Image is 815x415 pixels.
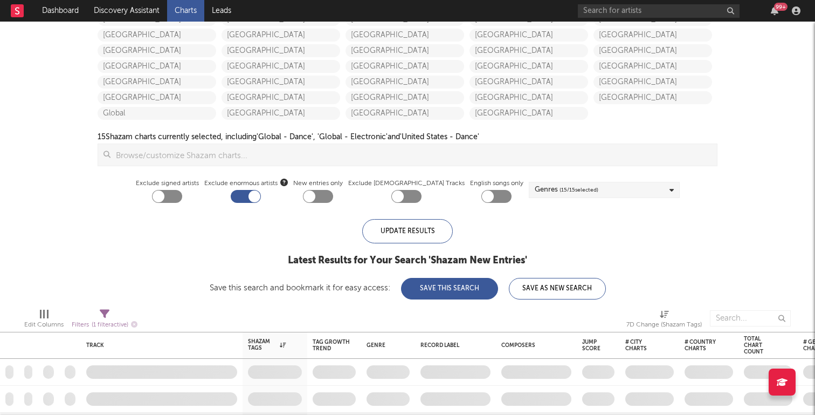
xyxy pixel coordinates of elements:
div: Total Chart Count [744,336,776,355]
div: Composers [501,342,566,349]
a: [GEOGRAPHIC_DATA] [593,91,712,104]
div: Genres [535,183,598,196]
div: Latest Results for Your Search ' Shazam New Entries ' [210,254,606,267]
label: New entries only [293,177,343,190]
a: [GEOGRAPHIC_DATA] [222,60,340,73]
a: Global [98,107,216,120]
a: [GEOGRAPHIC_DATA] [469,107,588,120]
div: Tag Growth Trend [313,339,350,352]
a: [GEOGRAPHIC_DATA] [469,29,588,42]
a: [GEOGRAPHIC_DATA] [222,107,340,120]
a: [GEOGRAPHIC_DATA] [98,29,216,42]
label: Exclude signed artists [136,177,199,190]
a: [GEOGRAPHIC_DATA] [469,44,588,57]
a: [GEOGRAPHIC_DATA] [222,76,340,89]
div: 7D Change (Shazam Tags) [626,318,702,331]
div: 99 + [774,3,788,11]
a: [GEOGRAPHIC_DATA] [222,29,340,42]
label: Exclude [DEMOGRAPHIC_DATA] Tracks [348,177,465,190]
div: Shazam Tags [248,338,286,351]
span: ( 15 / 15 selected) [560,183,598,196]
div: Record Label [420,342,485,349]
a: [GEOGRAPHIC_DATA] [346,44,464,57]
input: Browse/customize Shazam charts... [110,144,717,166]
div: # City Charts [625,339,658,352]
div: Track [86,342,232,349]
button: Save This Search [401,278,498,300]
div: 15 Shazam charts currently selected, including 'Global - Dance', 'Global - Electronic' and 'Unite... [98,131,479,144]
input: Search... [710,310,791,326]
a: [GEOGRAPHIC_DATA] [593,76,712,89]
a: [GEOGRAPHIC_DATA] [593,29,712,42]
a: [GEOGRAPHIC_DATA] [98,76,216,89]
div: Save this search and bookmark it for easy access: [210,284,606,292]
div: Filters [72,318,137,332]
a: [GEOGRAPHIC_DATA] [98,91,216,104]
a: [GEOGRAPHIC_DATA] [98,60,216,73]
a: [GEOGRAPHIC_DATA] [222,44,340,57]
div: Update Results [362,219,453,243]
a: [GEOGRAPHIC_DATA] [469,60,588,73]
div: 7D Change (Shazam Tags) [626,305,702,336]
div: Jump Score [582,339,600,352]
div: Edit Columns [24,305,64,336]
div: Genre [367,342,404,349]
button: Exclude enormous artists [280,177,288,187]
div: Edit Columns [24,318,64,331]
a: [GEOGRAPHIC_DATA] [593,60,712,73]
a: [GEOGRAPHIC_DATA] [346,91,464,104]
a: [GEOGRAPHIC_DATA] [222,91,340,104]
span: Exclude enormous artists [204,177,288,190]
div: # Country Charts [685,339,717,352]
a: [GEOGRAPHIC_DATA] [98,44,216,57]
button: 99+ [771,6,778,15]
span: ( 1 filter active) [92,322,128,328]
label: English songs only [470,177,523,190]
a: [GEOGRAPHIC_DATA] [469,76,588,89]
button: Save As New Search [509,278,606,300]
a: [GEOGRAPHIC_DATA] [346,60,464,73]
div: Filters(1 filter active) [72,305,137,336]
a: [GEOGRAPHIC_DATA] [593,44,712,57]
a: [GEOGRAPHIC_DATA] [346,29,464,42]
a: [GEOGRAPHIC_DATA] [346,76,464,89]
a: [GEOGRAPHIC_DATA] [346,107,464,120]
input: Search for artists [578,4,740,18]
a: [GEOGRAPHIC_DATA] [469,91,588,104]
